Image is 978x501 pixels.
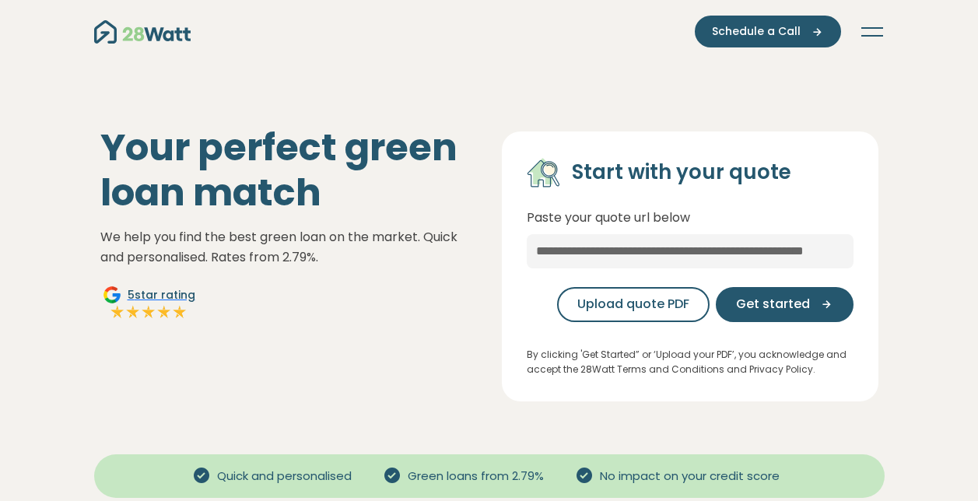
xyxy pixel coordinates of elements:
p: Paste your quote url below [527,208,854,228]
button: Toggle navigation [860,24,885,40]
span: Quick and personalised [211,468,358,485]
img: Full star [172,304,188,320]
p: By clicking 'Get Started” or ‘Upload your PDF’, you acknowledge and accept the 28Watt Terms and C... [527,347,854,377]
img: Full star [156,304,172,320]
h4: Start with your quote [572,159,791,186]
span: 5 star rating [128,287,195,303]
button: Upload quote PDF [557,287,710,322]
span: Green loans from 2.79% [401,468,550,485]
button: Schedule a Call [695,16,841,47]
img: Full star [141,304,156,320]
span: Upload quote PDF [577,295,689,314]
nav: Main navigation [94,16,885,47]
img: 28Watt [94,20,191,44]
span: No impact on your credit score [594,468,786,485]
img: Full star [110,304,125,320]
img: Full star [125,304,141,320]
span: Schedule a Call [712,23,801,40]
h1: Your perfect green loan match [100,125,477,215]
button: Get started [716,287,854,322]
a: Google5star ratingFull starFull starFull starFull starFull star [100,286,198,323]
span: Get started [736,295,810,314]
img: Google [103,286,121,304]
p: We help you find the best green loan on the market. Quick and personalised. Rates from 2.79%. [100,227,477,267]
